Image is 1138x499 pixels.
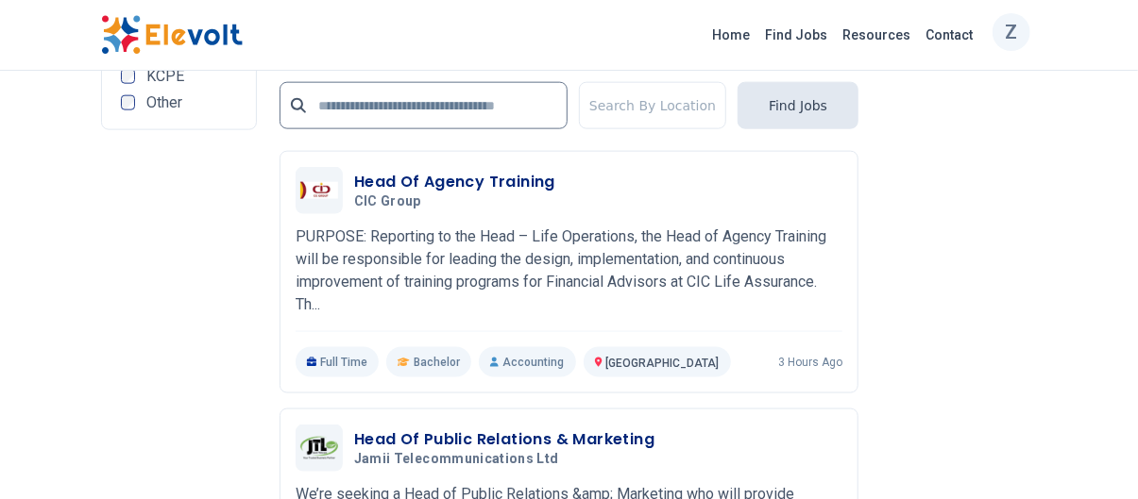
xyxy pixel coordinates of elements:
img: Jamii Telecommunications Ltd [300,437,338,458]
button: Z [993,13,1030,51]
img: Elevolt [101,15,243,55]
a: Contact [919,20,981,50]
p: PURPOSE: Reporting to the Head – Life Operations, the Head of Agency Training will be responsible... [296,225,842,316]
span: Other [146,95,182,110]
p: Accounting [479,347,575,377]
span: CIC group [354,193,421,210]
button: Find Jobs [738,82,858,129]
a: Resources [836,20,919,50]
a: Find Jobs [758,20,836,50]
span: KCPE [146,69,184,84]
a: Home [705,20,758,50]
input: KCPE [121,69,136,84]
input: Other [121,95,136,110]
h3: Head Of Agency Training [354,171,555,193]
span: Jamii Telecommunications Ltd [354,451,559,468]
span: [GEOGRAPHIC_DATA] [606,357,720,370]
p: Full Time [296,347,380,377]
span: Bachelor [414,355,460,370]
p: 3 hours ago [778,355,842,370]
img: CIC group [300,182,338,199]
iframe: Chat Widget [1044,408,1138,499]
h3: Head Of Public Relations & Marketing [354,428,654,451]
p: Z [1005,8,1017,56]
a: CIC groupHead Of Agency TrainingCIC groupPURPOSE: Reporting to the Head – Life Operations, the He... [296,167,842,377]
